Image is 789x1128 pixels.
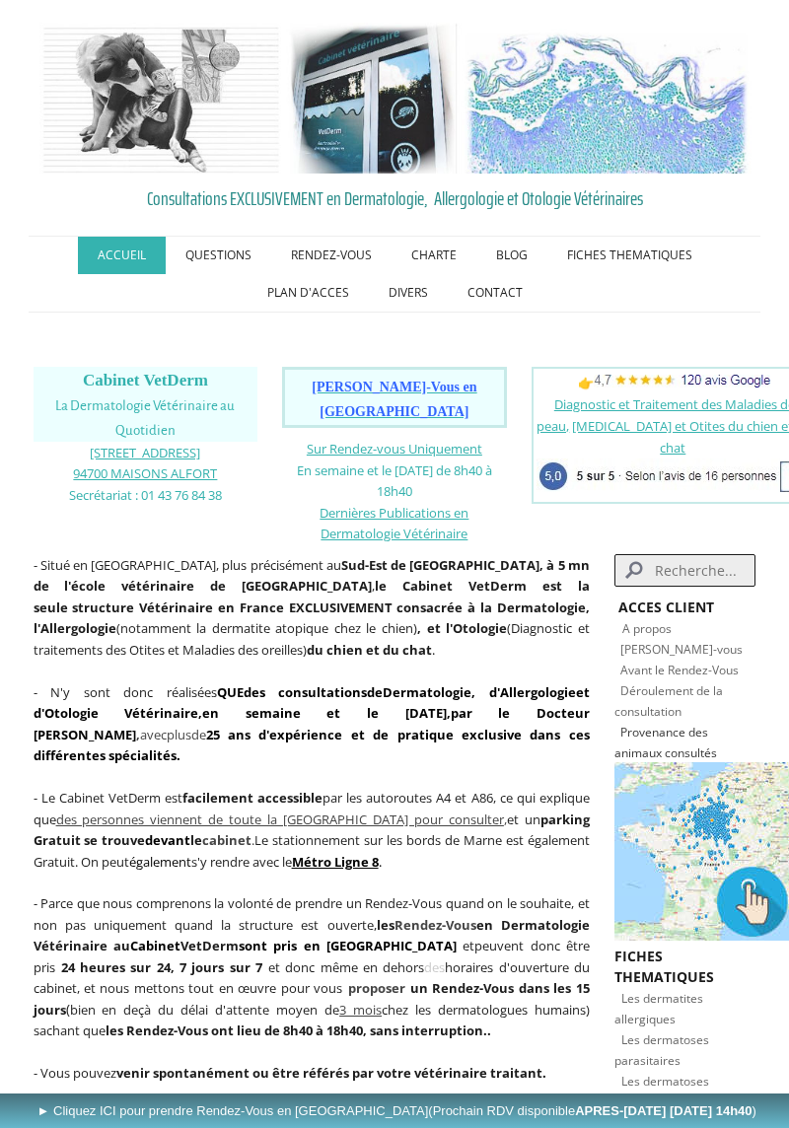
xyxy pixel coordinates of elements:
span: - Le Cabinet VetDerm est par les autoroutes A4 et A86, ce qui explique que et un Le stationnement... [34,789,590,871]
b: APRES-[DATE] [DATE] 14h40 [575,1103,752,1118]
a: Déroulement de la consultation [614,682,723,720]
span: bien en deçà du délai d'attente moyen de chez les dermatologues humains [70,1001,586,1019]
span: Les dermatoses parasitaires [614,1031,709,1069]
strong: QUE [217,683,244,701]
a: Métro Ligne 8 [292,853,379,871]
strong: 24 heures sur 24, 7 jours sur 7 [61,958,262,976]
span: également [129,853,191,871]
a: des personnes viennent de toute la [GEOGRAPHIC_DATA] pour consulter [56,811,504,828]
span: ou [454,916,470,934]
a: Dermatologie [383,683,471,701]
strong: le [375,577,387,595]
a: DIVERS [369,274,448,312]
a: Les dermatites allergiques [614,988,703,1027]
span: - Parce que nous comprenons la volonté de prendre un Rendez-Vous quand on le souhaite, et non pas... [34,894,590,934]
a: RENDEZ-VOUS [271,237,392,274]
a: Les dermatoses fongiques [614,1071,709,1110]
strong: des [244,683,265,701]
a: 94700 MAISONS ALFORT [73,463,217,482]
span: - Vous pouvez [34,1064,546,1082]
strong: les [377,916,476,934]
span: Les dermatoses fongiques [614,1073,709,1110]
span: Les dermatites allergiques [614,990,703,1027]
span: sont pris en [GEOGRAPHIC_DATA] [239,937,457,954]
span: ► Cliquez ICI pour prendre Rendez-Vous en [GEOGRAPHIC_DATA] [37,1103,756,1118]
a: 3 mois [339,1001,382,1019]
span: Secrétariat : 01 43 76 84 38 [69,486,222,504]
span: devant [145,831,190,849]
a: QUESTIONS [166,237,271,274]
span: par le Docteur [PERSON_NAME] [34,704,590,743]
span: Cabinet VetDerm [83,371,208,389]
a: [PERSON_NAME]-Vous en [GEOGRAPHIC_DATA] [312,381,476,419]
strong: accessible [257,789,323,807]
a: Allergologie [500,683,576,701]
span: 94700 MAISONS ALFORT [73,464,217,482]
a: ACCUEIL [78,237,166,274]
a: CHARTE [392,237,476,274]
input: Search [614,554,756,587]
span: facilement [182,789,253,807]
span: La Dermatologie Vétérinaire au Quotidien [55,398,235,438]
span: Cabinet [130,937,180,954]
span: s [470,916,476,934]
b: , et l'Otologie [417,619,507,637]
a: consultations [278,683,367,701]
span: . [292,853,382,871]
span: proposer [348,979,405,997]
strong: du chien et du chat [307,641,432,659]
p: ( [34,892,590,1041]
strong: ACCES CLIENT [618,598,714,616]
span: - Situé en [GEOGRAPHIC_DATA], plus précisément au , (notamment la dermatite atopique chez le chie... [34,556,590,659]
span: peuvent donc être pris [34,937,590,976]
a: FICHES THEMATIQUES [547,237,712,274]
span: avec de [34,683,590,765]
span: des animaux consultés [614,724,717,761]
a: [STREET_ADDRESS] [90,443,200,461]
span: [PERSON_NAME]-Vous en [GEOGRAPHIC_DATA] [312,380,476,419]
a: BLOG [476,237,547,274]
b: France EXCLUSIVEMENT consacrée à la Dermatologie, l'Allergologie [34,599,590,638]
strong: venir spontanément ou être référés par votre vétérinaire traitant. [116,1064,546,1082]
span: . [251,831,254,849]
a: Consultations EXCLUSIVEMENT en Dermatologie, Allergologie et Otologie Vétérinaires [34,183,756,213]
span: en semaine et le [DATE] [202,704,446,722]
span: cabinet [202,831,251,849]
span: (Prochain RDV disponible ) [428,1103,756,1118]
span: et [463,937,474,954]
strong: les Rendez-Vous ont lieu de 8h40 à 18h40, sans interruption.. [106,1022,491,1039]
a: Les dermatoses parasitaires [614,1029,709,1069]
span: Rendez-V [394,916,454,934]
span: des [424,958,445,976]
a: aire [173,704,198,722]
span: et donc même en dehors horaires d'ouverture du cabinet, et nous mettons tout en œuvre pour vous [34,958,590,998]
a: [PERSON_NAME]-vous [620,641,743,658]
a: CONTACT [448,274,542,312]
a: A propos [622,620,672,637]
span: - N'y sont donc réalisées [34,683,590,765]
span: Dernières Publications en Dermatologie Vétérinaire [320,504,468,543]
span: , [447,704,451,722]
span: [STREET_ADDRESS] [90,444,200,461]
a: Avant le Rendez-Vous [620,662,739,678]
strong: un Rendez-Vous dans les 15 jours [34,979,590,1019]
strong: , [198,704,202,722]
a: Otologie Vétérin [44,704,174,722]
a: rovenance [627,724,685,740]
strong: FICHES THEMATIQUES [614,947,714,986]
b: Cabinet VetDerm est la seule structure Vétérinaire en [34,577,590,616]
b: , [34,704,590,743]
a: Dernières Publications en Dermatologie Vétérinaire [320,503,468,543]
strong: 25 ans d'expérience et de pratique exclusive dans ces différentes spécialités. [34,726,590,765]
span: P [620,724,627,740]
a: Sur Rendez-vous Uniquement [307,440,482,458]
span: plus [167,726,191,743]
a: PLAN D'ACCES [248,274,369,312]
span: parking Gratuit se trouve le [34,811,590,850]
span: En semaine et le [DATE] de 8h40 à 18h40 [297,461,492,501]
span: 👉 [578,374,770,391]
strong: de , d' et d' [34,683,590,723]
